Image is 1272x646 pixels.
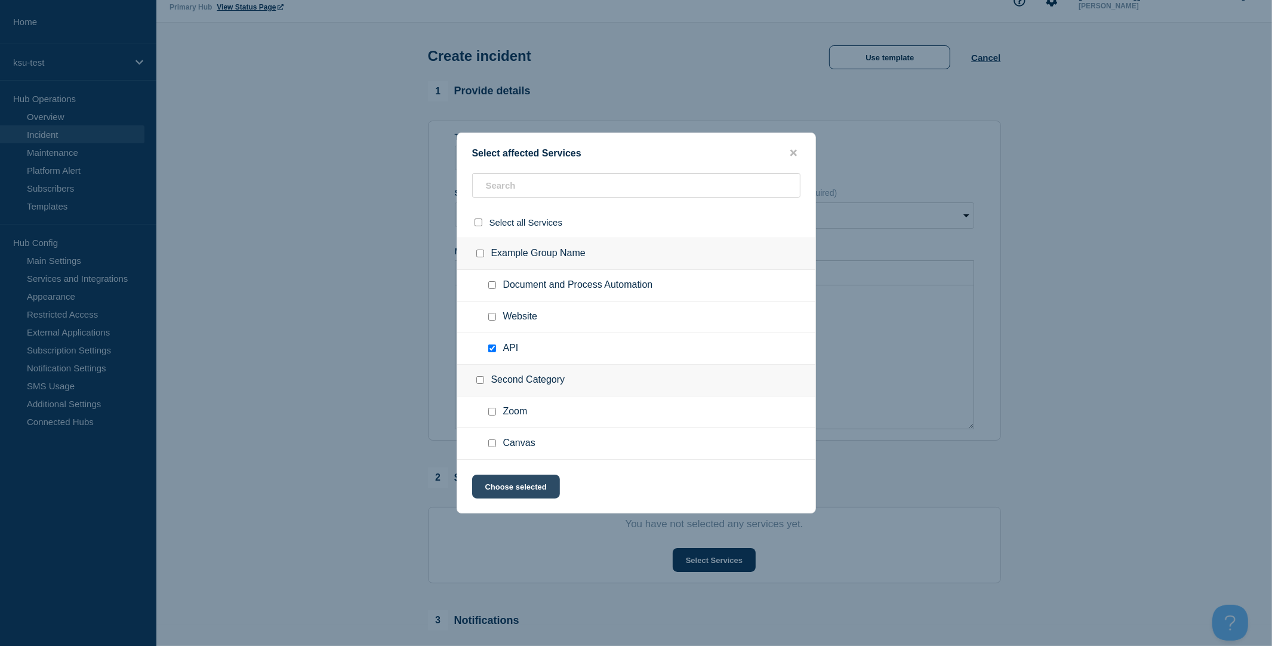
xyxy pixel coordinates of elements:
[476,376,484,384] input: Second Category checkbox
[488,344,496,352] input: API checkbox
[488,439,496,447] input: Canvas checkbox
[503,406,528,418] span: Zoom
[472,475,560,499] button: Choose selected
[787,147,800,159] button: close button
[457,238,815,270] div: Example Group Name
[457,147,815,159] div: Select affected Services
[472,173,800,198] input: Search
[488,408,496,416] input: Zoom checkbox
[475,219,482,226] input: select all checkbox
[476,250,484,257] input: Example Group Name checkbox
[489,217,563,227] span: Select all Services
[503,311,538,323] span: Website
[503,438,535,450] span: Canvas
[488,281,496,289] input: Document and Process Automation checkbox
[503,343,519,355] span: API
[488,313,496,321] input: Website checkbox
[503,279,653,291] span: Document and Process Automation
[457,365,815,396] div: Second Category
